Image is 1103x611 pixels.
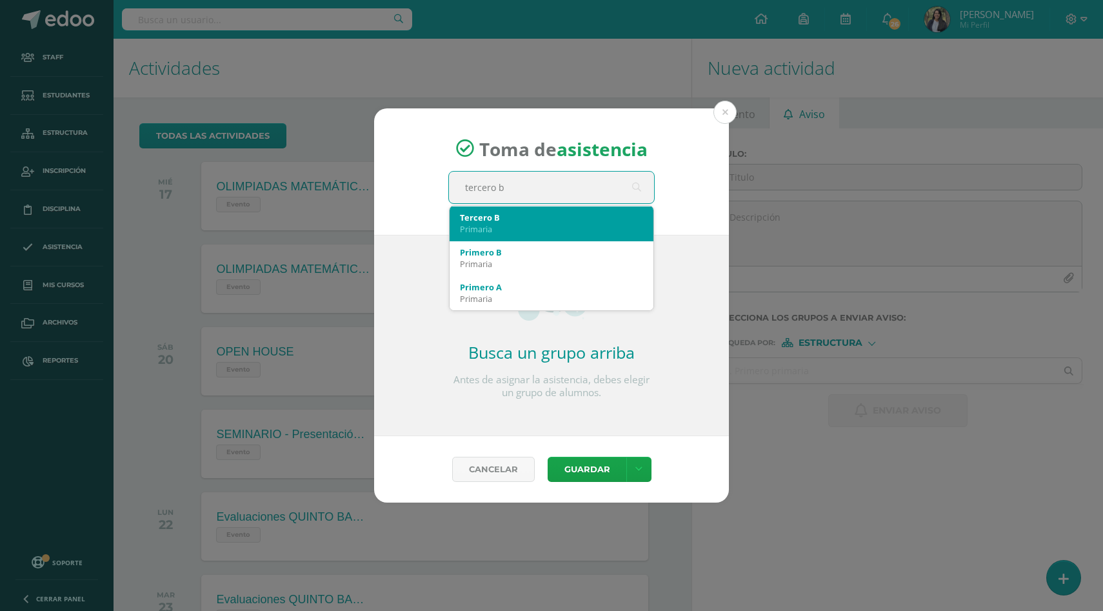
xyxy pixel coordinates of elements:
[449,172,654,203] input: Busca un grado o sección aquí...
[479,136,648,161] span: Toma de
[460,281,643,293] div: Primero A
[460,258,643,270] div: Primaria
[713,101,737,124] button: Close (Esc)
[460,212,643,223] div: Tercero B
[548,457,626,482] button: Guardar
[460,223,643,235] div: Primaria
[460,293,643,305] div: Primaria
[452,457,535,482] a: Cancelar
[448,374,655,399] p: Antes de asignar la asistencia, debes elegir un grupo de alumnos.
[460,246,643,258] div: Primero B
[448,341,655,363] h2: Busca un grupo arriba
[557,136,648,161] strong: asistencia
